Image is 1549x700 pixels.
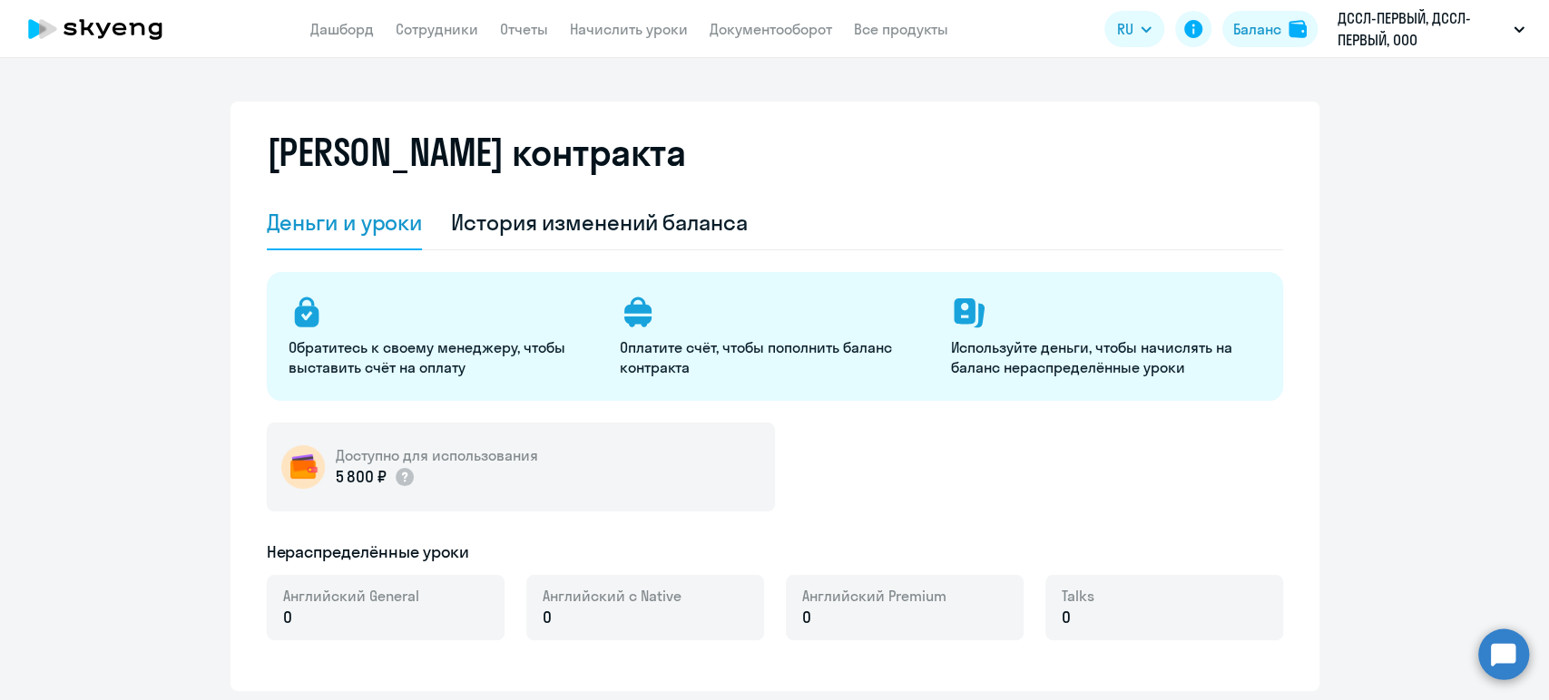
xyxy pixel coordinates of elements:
[283,606,292,629] span: 0
[310,20,374,38] a: Дашборд
[1338,7,1506,51] p: ДССЛ-ПЕРВЫЙ, ДССЛ-ПЕРВЫЙ, ООО
[570,20,688,38] a: Начислить уроки
[336,465,417,489] p: 5 800 ₽
[620,337,929,377] p: Оплатите счёт, чтобы пополнить баланс контракта
[500,20,548,38] a: Отчеты
[451,208,748,237] div: История изменений баланса
[1104,11,1164,47] button: RU
[543,586,681,606] span: Английский с Native
[1222,11,1318,47] button: Балансbalance
[543,606,552,629] span: 0
[802,586,946,606] span: Английский Premium
[802,606,811,629] span: 0
[1289,20,1307,38] img: balance
[336,445,538,465] h5: Доступно для использования
[854,20,948,38] a: Все продукты
[1328,7,1534,51] button: ДССЛ-ПЕРВЫЙ, ДССЛ-ПЕРВЫЙ, ООО
[710,20,832,38] a: Документооборот
[1062,586,1094,606] span: Talks
[951,337,1260,377] p: Используйте деньги, чтобы начислять на баланс нераспределённые уроки
[396,20,478,38] a: Сотрудники
[267,131,686,174] h2: [PERSON_NAME] контракта
[267,208,423,237] div: Деньги и уроки
[289,337,598,377] p: Обратитесь к своему менеджеру, чтобы выставить счёт на оплату
[267,540,469,564] h5: Нераспределённые уроки
[283,586,419,606] span: Английский General
[1117,18,1133,40] span: RU
[1062,606,1071,629] span: 0
[281,445,325,489] img: wallet-circle.png
[1233,18,1281,40] div: Баланс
